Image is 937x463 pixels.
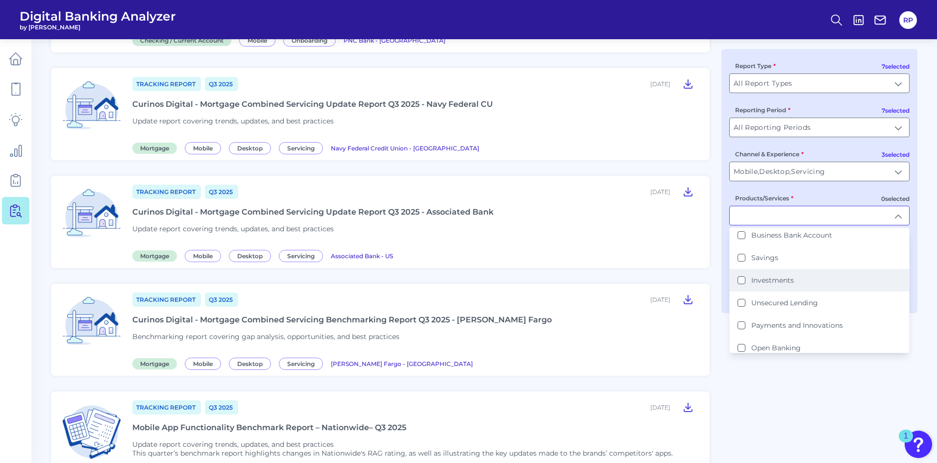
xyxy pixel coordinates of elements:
[279,142,323,154] span: Servicing
[20,9,176,24] span: Digital Banking Analyzer
[205,77,238,91] a: Q3 2025
[132,292,201,307] a: Tracking Report
[751,253,778,262] label: Savings
[132,185,201,199] a: Tracking Report
[331,143,479,152] a: Navy Federal Credit Union - [GEOGRAPHIC_DATA]
[735,195,793,202] label: Products/Services
[185,359,225,368] a: Mobile
[132,400,201,414] a: Tracking Report
[132,77,201,91] a: Tracking Report
[59,184,124,249] img: Mortgage
[229,250,271,262] span: Desktop
[229,358,271,370] span: Desktop
[132,35,231,46] span: Checking / Current Account
[899,11,917,29] button: RP
[751,298,818,307] label: Unsecured Lending
[132,358,177,369] span: Mortgage
[229,251,275,260] a: Desktop
[735,150,804,158] label: Channel & Experience
[185,142,221,154] span: Mobile
[751,321,843,330] label: Payments and Innovations
[678,292,698,307] button: Curinos Digital - Mortgage Combined Servicing Benchmarking Report Q3 2025 - Wells Fargo
[132,359,181,368] a: Mortgage
[59,76,124,142] img: Mortgage
[132,35,235,45] a: Checking / Current Account
[132,117,334,125] span: Update report covering trends, updates, and best practices
[331,145,479,152] span: Navy Federal Credit Union - [GEOGRAPHIC_DATA]
[905,431,932,458] button: Open Resource Center, 1 new notification
[751,276,794,285] label: Investments
[132,440,334,449] span: Update report covering trends, updates, and best practices
[283,35,340,45] a: Onboarding
[229,142,271,154] span: Desktop
[678,76,698,92] button: Curinos Digital - Mortgage Combined Servicing Update Report Q3 2025 - Navy Federal CU
[279,250,323,262] span: Servicing
[132,449,673,458] p: This quarter’s benchmark report highlights changes in Nationwide's RAG rating, as well as illustr...
[650,80,670,88] div: [DATE]
[132,332,399,341] span: Benchmarking report covering gap analysis, opportunities, and best practices
[279,251,327,260] a: Servicing
[344,35,445,45] a: PNC Bank - [GEOGRAPHIC_DATA]
[59,292,124,357] img: Mortgage
[205,400,238,414] a: Q3 2025
[751,343,801,352] label: Open Banking
[279,359,327,368] a: Servicing
[185,143,225,152] a: Mobile
[331,360,473,367] span: [PERSON_NAME] Fargo - [GEOGRAPHIC_DATA]
[331,251,393,260] a: Associated Bank - US
[132,99,493,109] div: Curinos Digital - Mortgage Combined Servicing Update Report Q3 2025 - Navy Federal CU
[239,34,275,47] span: Mobile
[132,251,181,260] a: Mortgage
[185,250,221,262] span: Mobile
[678,184,698,199] button: Curinos Digital - Mortgage Combined Servicing Update Report Q3 2025 - Associated Bank
[650,404,670,411] div: [DATE]
[279,143,327,152] a: Servicing
[904,436,908,449] div: 1
[185,358,221,370] span: Mobile
[185,251,225,260] a: Mobile
[132,423,406,432] div: Mobile App Functionality Benchmark Report – Nationwide– Q3 2025
[239,35,279,45] a: Mobile
[132,207,493,217] div: Curinos Digital - Mortgage Combined Servicing Update Report Q3 2025 - Associated Bank
[132,143,177,154] span: Mortgage
[279,358,323,370] span: Servicing
[229,143,275,152] a: Desktop
[132,315,552,324] div: Curinos Digital - Mortgage Combined Servicing Benchmarking Report Q3 2025 - [PERSON_NAME] Fargo
[344,37,445,44] span: PNC Bank - [GEOGRAPHIC_DATA]
[650,296,670,303] div: [DATE]
[331,252,393,260] span: Associated Bank - US
[205,185,238,199] a: Q3 2025
[132,250,177,262] span: Mortgage
[735,106,790,114] label: Reporting Period
[331,359,473,368] a: [PERSON_NAME] Fargo - [GEOGRAPHIC_DATA]
[650,188,670,195] div: [DATE]
[132,143,181,152] a: Mortgage
[283,34,336,47] span: Onboarding
[20,24,176,31] span: by [PERSON_NAME]
[205,292,238,307] a: Q3 2025
[735,62,776,70] label: Report Type
[132,224,334,233] span: Update report covering trends, updates, and best practices
[229,359,275,368] a: Desktop
[751,231,832,240] label: Business Bank Account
